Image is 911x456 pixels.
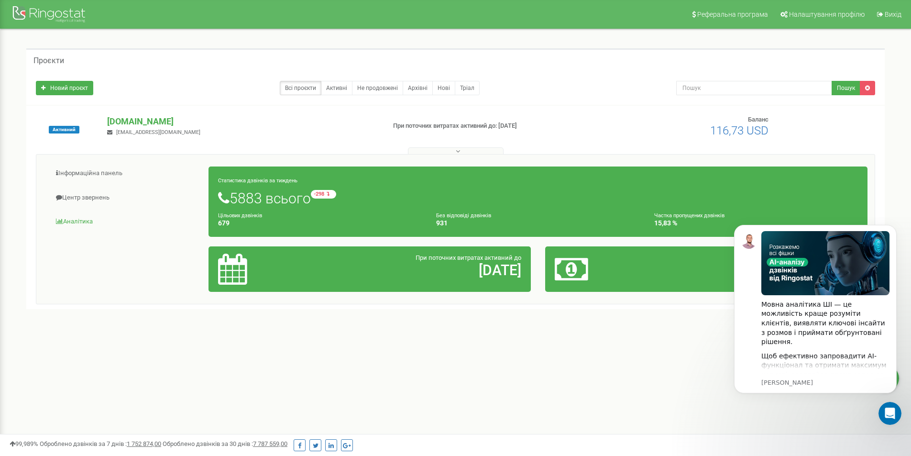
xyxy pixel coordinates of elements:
iframe: Intercom notifications повідомлення [720,211,911,430]
span: При поточних витратах активний до [416,254,521,261]
a: Тріал [455,81,480,95]
h4: 931 [436,220,640,227]
a: Архівні [403,81,433,95]
h5: Проєкти [33,56,64,65]
small: -298 [311,190,336,199]
u: 7 787 559,00 [253,440,287,447]
a: Активні [321,81,352,95]
a: Центр звернень [44,186,209,210]
small: Цільових дзвінків [218,212,262,219]
span: Баланс [748,116,768,123]
h2: 116,73 $ [660,262,858,278]
span: 116,73 USD [710,124,768,137]
h4: 15,83 % [654,220,858,227]
span: 99,989% [10,440,38,447]
span: [EMAIL_ADDRESS][DOMAIN_NAME] [116,129,200,135]
a: Нові [432,81,455,95]
small: Частка пропущених дзвінків [654,212,724,219]
h2: [DATE] [324,262,521,278]
a: Аналiтика [44,210,209,234]
h4: 679 [218,220,422,227]
button: Пошук [832,81,860,95]
p: [DOMAIN_NAME] [107,115,377,128]
a: Всі проєкти [280,81,321,95]
span: Оброблено дзвінків за 7 днів : [40,440,161,447]
a: Новий проєкт [36,81,93,95]
p: При поточних витратах активний до: [DATE] [393,122,592,131]
a: Не продовжені [352,81,403,95]
span: Вихід [885,11,901,18]
input: Пошук [676,81,832,95]
iframe: Intercom live chat [878,402,901,425]
small: Статистика дзвінків за тиждень [218,178,297,184]
small: Без відповіді дзвінків [436,212,491,219]
span: Налаштування профілю [789,11,865,18]
span: Оброблено дзвінків за 30 днів : [163,440,287,447]
a: Інформаційна панель [44,162,209,185]
h1: 5883 всього [218,190,858,206]
span: Реферальна програма [697,11,768,18]
u: 1 752 874,00 [127,440,161,447]
span: Активний [49,126,79,133]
